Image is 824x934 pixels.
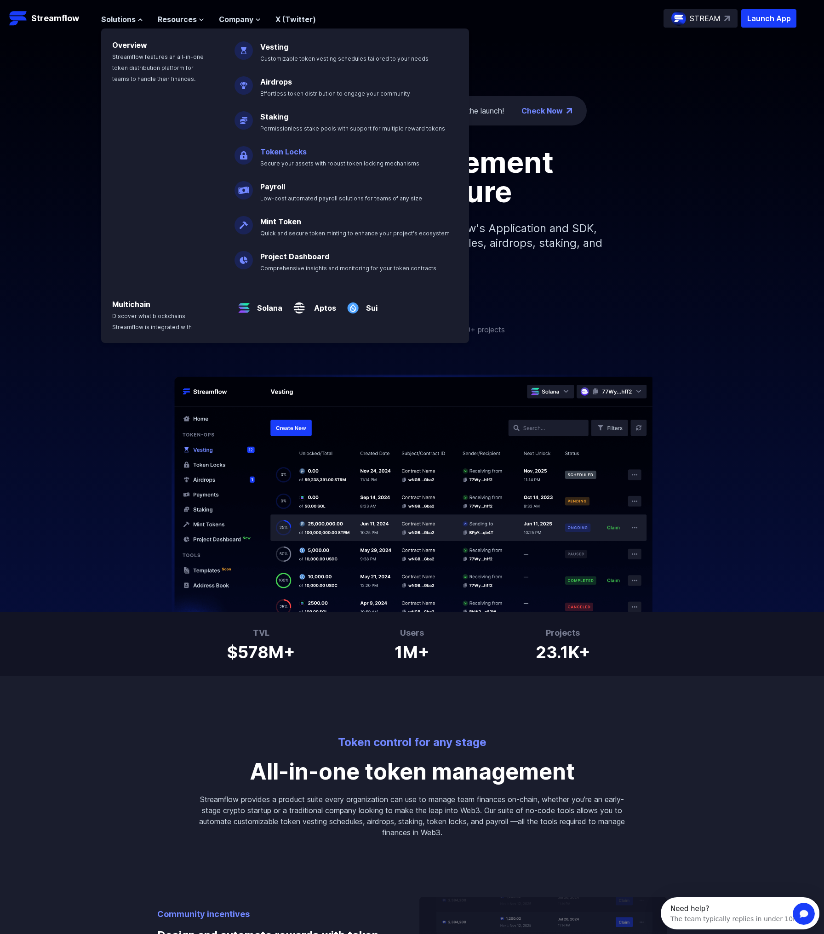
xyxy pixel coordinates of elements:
[260,230,450,237] span: Quick and secure token minting to enhance your project's ecosystem
[536,626,590,639] h3: Projects
[395,626,429,639] h3: Users
[793,903,815,925] iframe: Intercom live chat
[101,14,136,25] span: Solutions
[664,9,738,28] a: STREAM
[343,291,362,317] img: Sui
[158,14,197,25] span: Resources
[118,375,706,612] img: Hero Image
[199,761,625,783] p: All-in-one token management
[671,11,686,26] img: streamflow-logo-circle.png
[4,4,166,29] div: Open Intercom Messenger
[235,244,253,269] img: Project Dashboard
[290,291,309,317] img: Aptos
[112,313,192,330] span: Discover what blockchains Streamflow is integrated with
[112,300,150,309] a: Multichain
[260,160,419,167] span: Secure your assets with robust token locking mechanisms
[227,626,295,639] h3: TVL
[9,9,28,28] img: Streamflow Logo
[260,77,292,86] a: Airdrops
[227,639,295,661] h1: $578M+
[235,69,253,95] img: Airdrops
[260,55,429,62] span: Customizable token vesting schedules tailored to your needs
[260,147,307,156] a: Token Locks
[157,908,390,921] p: Community incentives
[253,295,282,313] a: Solana
[112,40,147,50] a: Overview
[31,12,79,25] p: Streamflow
[10,15,138,25] div: The team typically replies in under 10m
[260,182,285,191] a: Payroll
[9,9,92,28] a: Streamflow
[199,735,625,750] p: Token control for any stage
[260,195,422,202] span: Low-cost automated payroll solutions for teams of any size
[260,125,445,132] span: Permissionless stake pools with support for multiple reward tokens
[219,14,261,25] button: Company
[362,295,378,313] a: Sui
[10,8,138,15] div: Need help?
[219,14,253,25] span: Company
[260,265,436,272] span: Comprehensive insights and monitoring for your token contracts
[235,174,253,199] img: Payroll
[724,16,730,21] img: top-right-arrow.svg
[275,15,316,24] a: X (Twitter)
[235,34,253,60] img: Vesting
[566,108,572,114] img: top-right-arrow.png
[690,13,721,24] p: STREAM
[158,14,204,25] button: Resources
[112,53,204,82] span: Streamflow features an all-in-one token distribution platform for teams to handle their finances.
[661,897,819,929] iframe: Intercom live chat discovery launcher
[235,291,253,317] img: Solana
[260,217,301,226] a: Mint Token
[741,9,796,28] button: Launch App
[260,112,288,121] a: Staking
[260,252,329,261] a: Project Dashboard
[235,104,253,130] img: Staking
[536,639,590,661] h1: 23.1K+
[309,295,336,313] a: Aptos
[395,639,429,661] h1: 1M+
[199,794,625,838] p: Streamflow provides a product suite every organization can use to manage team finances on-chain, ...
[235,209,253,234] img: Mint Token
[260,42,288,51] a: Vesting
[235,139,253,165] img: Token Locks
[521,105,563,116] a: Check Now
[260,90,410,97] span: Effortless token distribution to engage your community
[101,14,143,25] button: Solutions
